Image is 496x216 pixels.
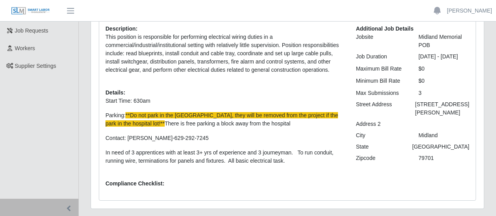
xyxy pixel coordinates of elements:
p: Start Time: 630am [105,97,344,105]
p: Contact: [PERSON_NAME]-629-292-7245 [105,134,344,142]
b: Additional Job Details [356,25,414,32]
div: 3 [412,89,475,97]
div: $0 [412,65,475,73]
div: City [350,131,413,140]
div: State [350,143,407,151]
p: Parking: There is free parking a block away from the hospital [105,111,344,128]
p: In need of 3 apprentices with at least 3+ yrs of experience and 3 journeyman. To run conduit, run... [105,149,344,165]
div: [GEOGRAPHIC_DATA] [406,143,475,151]
div: Zipcode [350,154,413,162]
p: This position is responsible for performing electrical wiring duties in a commercial/industrial/i... [105,33,344,74]
div: [STREET_ADDRESS][PERSON_NAME] [409,100,475,117]
div: Midland [412,131,475,140]
b: Details: [105,89,125,96]
div: [DATE] - [DATE] [412,53,475,61]
div: Maximum Bill Rate [350,65,413,73]
div: 79701 [412,154,475,162]
div: $0 [412,77,475,85]
div: Street Address [350,100,409,117]
div: Minimum Bill Rate [350,77,413,85]
b: Compliance Checklist: [105,180,164,187]
span: Supplier Settings [15,63,56,69]
div: Max Submissions [350,89,413,97]
span: Workers [15,45,35,51]
div: Midland Memorial POB [412,33,475,49]
a: [PERSON_NAME] [447,7,492,15]
div: Job Duration [350,53,413,61]
div: Jobsite [350,33,413,49]
div: Address 2 [350,120,413,128]
img: SLM Logo [11,7,50,15]
span: Job Requests [15,27,49,34]
b: Description: [105,25,138,32]
span: **Do not park in the [GEOGRAPHIC_DATA], they will be removed from the project if the park in the ... [105,112,338,127]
